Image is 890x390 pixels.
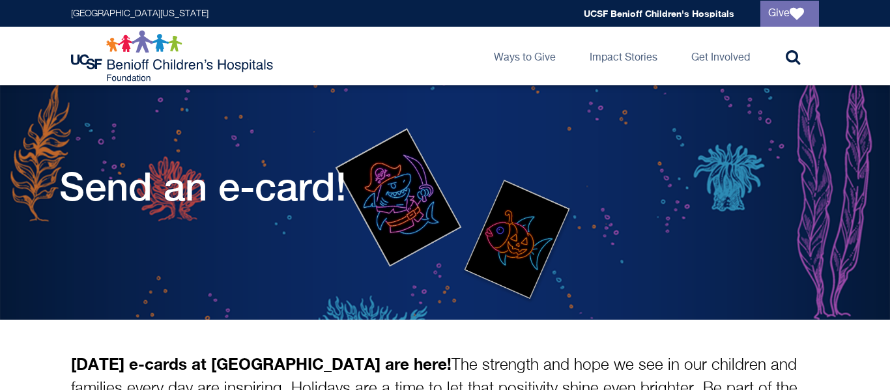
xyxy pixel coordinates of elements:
[71,30,276,82] img: Logo for UCSF Benioff Children's Hospitals Foundation
[71,9,208,18] a: [GEOGRAPHIC_DATA][US_STATE]
[483,27,566,85] a: Ways to Give
[584,8,734,19] a: UCSF Benioff Children's Hospitals
[59,163,347,209] h1: Send an e-card!
[71,354,452,373] strong: [DATE] e-cards at [GEOGRAPHIC_DATA] are here!
[760,1,819,27] a: Give
[579,27,668,85] a: Impact Stories
[681,27,760,85] a: Get Involved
